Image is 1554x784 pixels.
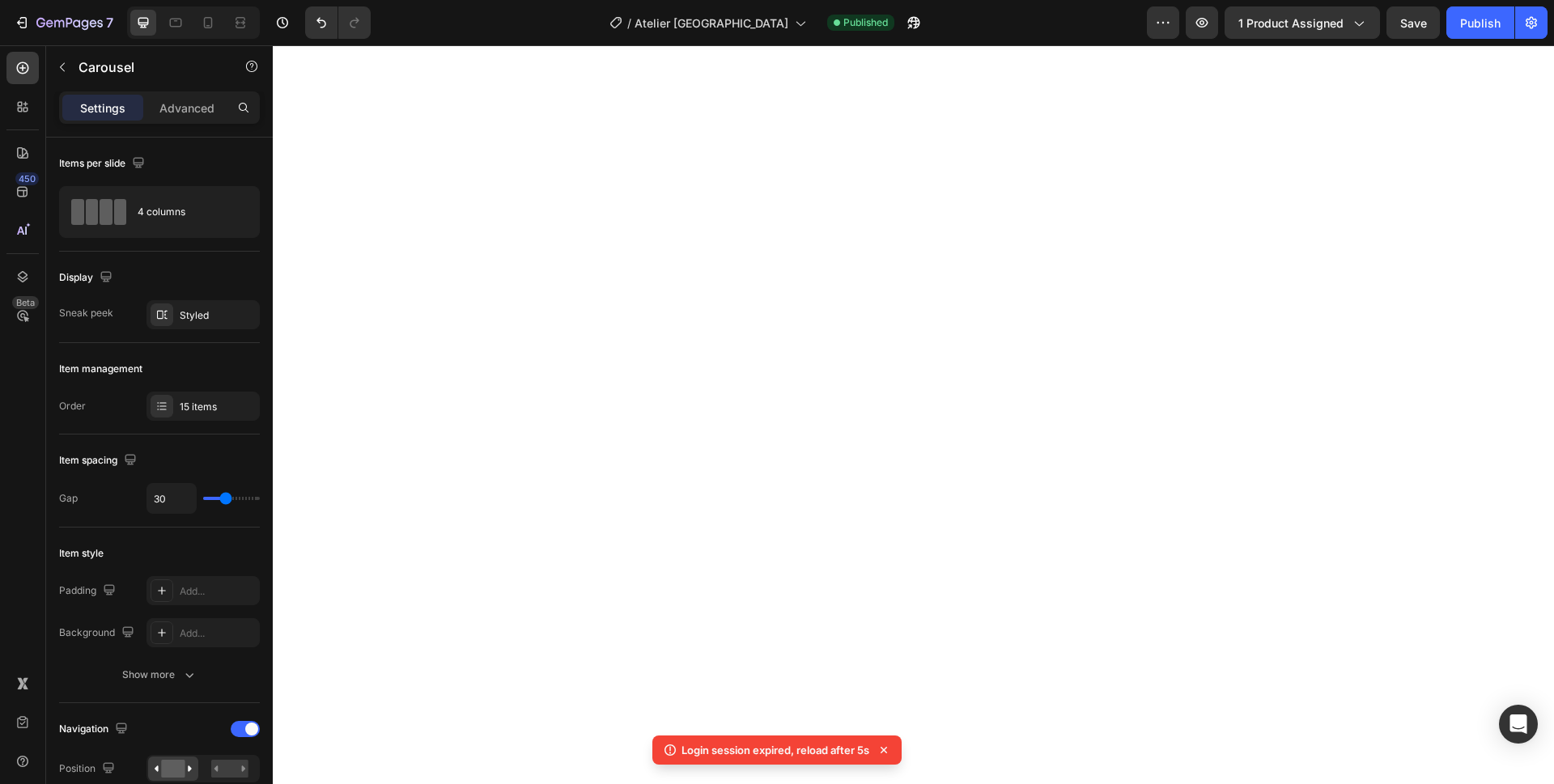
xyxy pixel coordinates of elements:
p: Advanced [159,100,214,117]
p: Carousel [79,57,216,77]
span: / [627,15,631,32]
button: Publish [1446,6,1514,39]
div: 450 [15,172,39,185]
div: Add... [180,584,256,599]
p: Login session expired, reload after 5s [681,742,869,758]
div: Sneak peek [59,306,113,320]
p: Settings [80,100,125,117]
div: Gap [59,491,78,506]
span: Published [843,15,888,30]
input: Auto [147,484,196,513]
div: Navigation [59,718,131,740]
div: Padding [59,580,119,602]
div: 4 columns [138,193,236,231]
div: Item style [59,546,104,561]
div: 15 items [180,400,256,414]
div: Undo/Redo [305,6,371,39]
div: Add... [180,626,256,641]
div: Item management [59,362,142,376]
button: Show more [59,660,260,689]
div: Publish [1460,15,1501,32]
button: Save [1386,6,1440,39]
div: Styled [180,308,256,323]
div: Order [59,399,86,413]
iframe: Design area [273,45,1554,784]
span: Save [1400,16,1427,30]
button: 1 product assigned [1225,6,1380,39]
div: Items per slide [59,153,148,175]
div: Show more [122,667,197,683]
span: 1 product assigned [1238,15,1344,32]
div: Position [59,758,118,780]
p: 7 [106,13,113,32]
div: Open Intercom Messenger [1499,705,1538,744]
div: Beta [12,296,39,309]
span: Atelier [GEOGRAPHIC_DATA] [635,15,788,32]
div: Background [59,622,138,644]
button: 7 [6,6,121,39]
div: Item spacing [59,450,140,472]
div: Display [59,267,116,289]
